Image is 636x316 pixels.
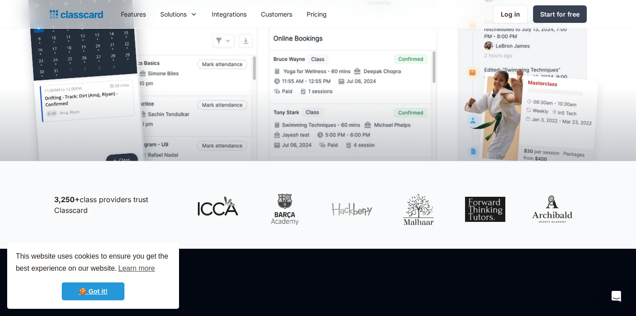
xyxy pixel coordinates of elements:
[160,9,187,19] div: Solutions
[493,5,528,23] a: Log in
[62,282,124,300] a: dismiss cookie message
[606,286,627,307] div: Open Intercom Messenger
[54,194,179,216] p: class providers trust Classcard
[254,4,299,24] a: Customers
[153,4,205,24] div: Solutions
[7,242,179,309] div: cookieconsent
[50,8,103,21] a: home
[533,5,587,23] a: Start for free
[114,4,153,24] a: Features
[117,262,156,275] a: learn more about cookies
[205,4,254,24] a: Integrations
[501,9,520,19] div: Log in
[299,4,334,24] a: Pricing
[16,251,171,275] span: This website uses cookies to ensure you get the best experience on our website.
[54,195,80,204] strong: 3,250+
[540,9,580,19] div: Start for free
